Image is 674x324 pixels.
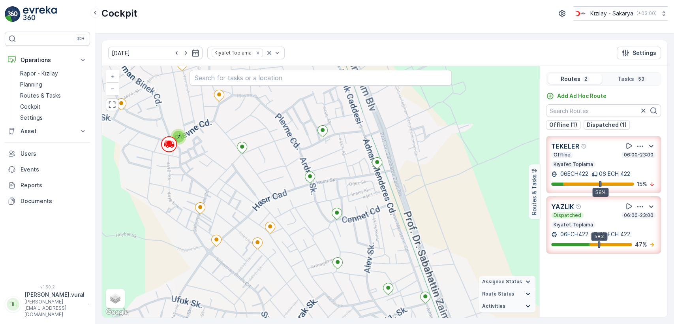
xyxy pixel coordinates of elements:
p: Add Ad Hoc Route [557,92,606,100]
p: Asset [21,127,74,135]
div: 2 [171,129,186,145]
p: 53 [637,76,645,82]
a: Events [5,162,90,177]
p: 2 [584,76,588,82]
p: Events [21,166,87,173]
summary: Assignee Status [479,276,535,288]
a: Open this area in Google Maps (opens a new window) [104,307,130,317]
span: − [111,85,115,92]
p: ( +03:00 ) [636,10,657,17]
a: Routes & Tasks [17,90,90,101]
button: Offline (1) [546,120,580,130]
p: Offline [553,152,571,158]
p: 06 ECH 422 [599,170,630,178]
button: Operations [5,52,90,68]
p: Planning [20,81,42,89]
span: + [111,73,115,80]
p: ⌘B [77,36,84,42]
summary: Route Status [479,288,535,300]
a: Layers [107,290,124,307]
p: 06 ECH 422 [599,230,630,238]
p: Kıyafet Toplama [553,161,594,168]
a: Zoom Out [107,83,118,94]
input: dd/mm/yyyy [108,47,203,59]
p: 06ECH422 [559,230,588,238]
img: logo_light-DOdMpM7g.png [23,6,57,22]
span: 2 [177,134,180,139]
span: Activities [482,303,505,309]
p: Tasks [618,75,634,83]
p: Settings [20,114,43,122]
p: [PERSON_NAME][EMAIL_ADDRESS][DOMAIN_NAME] [24,299,84,318]
span: Assignee Status [482,279,522,285]
p: TEKELER [551,141,579,151]
div: Remove Kıyafet Toplama [253,50,262,56]
a: Cockpit [17,101,90,112]
p: Documents [21,197,87,205]
p: Routes & Tasks [20,92,61,100]
p: 06ECH422 [559,170,588,178]
img: Google [104,307,130,317]
button: Settings [617,47,661,59]
p: Dispatched (1) [587,121,627,129]
p: YAZLIK [551,202,574,211]
p: Offline (1) [549,121,577,129]
button: Dispatched (1) [584,120,630,130]
div: 58% [591,232,607,241]
img: logo [5,6,21,22]
p: Kıyafet Toplama [553,222,594,228]
a: Reports [5,177,90,193]
p: [PERSON_NAME].vural [24,291,84,299]
p: 06:00-23:00 [623,212,654,219]
div: Help Tooltip Icon [581,143,587,149]
span: v 1.50.2 [5,284,90,289]
img: k%C4%B1z%C4%B1lay_DTAvauz.png [573,9,587,18]
a: Zoom In [107,71,118,83]
button: HH[PERSON_NAME].vural[PERSON_NAME][EMAIL_ADDRESS][DOMAIN_NAME] [5,291,90,318]
a: Settings [17,112,90,123]
p: Cockpit [101,7,137,20]
a: Rapor - Kızılay [17,68,90,79]
input: Search Routes [546,104,661,117]
div: 58% [592,188,608,197]
button: Asset [5,123,90,139]
a: Documents [5,193,90,209]
p: 15 % [637,180,647,188]
span: Route Status [482,291,514,297]
p: Cockpit [20,103,41,111]
p: Routes & Tasks [530,175,538,215]
div: Kıyafet Toplama [212,49,253,57]
div: HH [7,298,19,311]
p: Operations [21,56,74,64]
p: Dispatched [553,212,582,219]
p: 06:00-23:00 [623,152,654,158]
summary: Activities [479,300,535,313]
a: Users [5,146,90,162]
p: Rapor - Kızılay [20,70,58,77]
p: Routes [561,75,580,83]
p: Kızılay - Sakarya [590,9,633,17]
input: Search for tasks or a location [190,70,452,86]
button: Kızılay - Sakarya(+03:00) [573,6,668,21]
p: Settings [633,49,656,57]
p: Reports [21,181,87,189]
p: 47 % [635,241,647,249]
p: Users [21,150,87,158]
a: Planning [17,79,90,90]
a: Add Ad Hoc Route [546,92,606,100]
div: Help Tooltip Icon [576,203,582,210]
